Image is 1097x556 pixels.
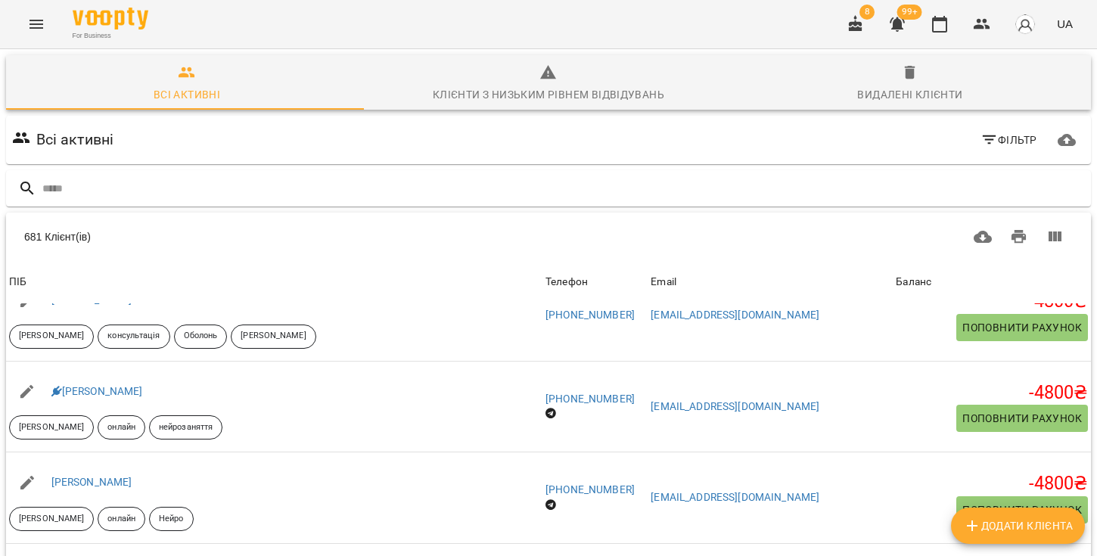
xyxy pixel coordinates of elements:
[896,273,931,291] div: Баланс
[98,507,145,531] div: онлайн
[651,491,819,503] a: [EMAIL_ADDRESS][DOMAIN_NAME]
[107,421,135,434] p: онлайн
[545,393,635,405] a: [PHONE_NUMBER]
[98,415,145,440] div: онлайн
[651,273,676,291] div: Sort
[159,513,184,526] p: Нейро
[149,507,194,531] div: Нейро
[36,128,114,151] h6: Всі активні
[962,409,1082,427] span: Поповнити рахунок
[51,385,143,397] a: [PERSON_NAME]
[107,330,160,343] p: консультація
[9,325,94,349] div: [PERSON_NAME]
[107,513,135,526] p: онлайн
[433,85,664,104] div: Клієнти з низьким рівнем відвідувань
[231,325,315,349] div: [PERSON_NAME]
[963,517,1073,535] span: Додати клієнта
[159,421,213,434] p: нейрозаняття
[1036,219,1073,255] button: Вигляд колонок
[897,5,922,20] span: 99+
[962,501,1082,519] span: Поповнити рахунок
[174,325,228,349] div: Оболонь
[651,400,819,412] a: [EMAIL_ADDRESS][DOMAIN_NAME]
[651,309,819,321] a: [EMAIL_ADDRESS][DOMAIN_NAME]
[98,325,169,349] div: консультація
[965,219,1001,255] button: Завантажити CSV
[18,6,54,42] button: Menu
[1001,219,1037,255] button: Друк
[9,273,539,291] span: ПІБ
[1015,14,1036,35] img: avatar_s.png
[951,508,1085,544] button: Додати клієнта
[651,273,890,291] span: Email
[9,507,94,531] div: [PERSON_NAME]
[545,483,635,495] a: [PHONE_NUMBER]
[1051,10,1079,38] button: UA
[73,31,148,41] span: For Business
[51,476,132,488] a: [PERSON_NAME]
[956,314,1088,341] button: Поповнити рахунок
[896,381,1088,405] h5: -4800 ₴
[19,330,84,343] p: [PERSON_NAME]
[73,8,148,30] img: Voopty Logo
[24,229,528,244] div: 681 Клієнт(ів)
[9,415,94,440] div: [PERSON_NAME]
[1057,16,1073,32] span: UA
[859,5,875,20] span: 8
[9,273,26,291] div: Sort
[956,405,1088,432] button: Поповнити рахунок
[896,273,931,291] div: Sort
[956,496,1088,523] button: Поповнити рахунок
[545,309,635,321] a: [PHONE_NUMBER]
[6,213,1091,261] div: Table Toolbar
[545,273,645,291] span: Телефон
[149,415,222,440] div: нейрозаняття
[19,513,84,526] p: [PERSON_NAME]
[857,85,962,104] div: Видалені клієнти
[896,273,1088,291] span: Баланс
[974,126,1043,154] button: Фільтр
[896,472,1088,495] h5: -4800 ₴
[962,318,1082,337] span: Поповнити рахунок
[241,330,306,343] p: [PERSON_NAME]
[545,273,588,291] div: Телефон
[19,421,84,434] p: [PERSON_NAME]
[9,273,26,291] div: ПІБ
[154,85,220,104] div: Всі активні
[545,273,588,291] div: Sort
[980,131,1037,149] span: Фільтр
[184,330,218,343] p: Оболонь
[651,273,676,291] div: Email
